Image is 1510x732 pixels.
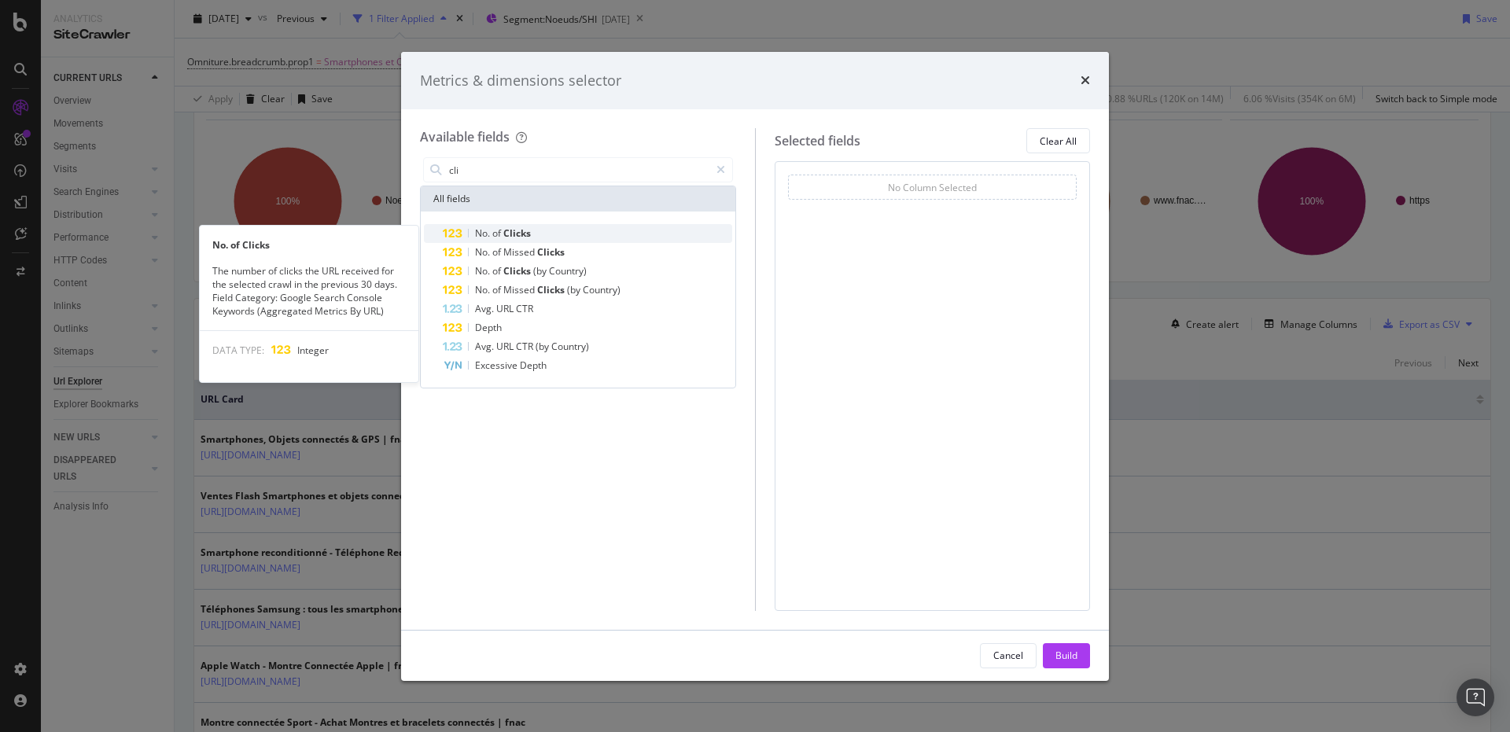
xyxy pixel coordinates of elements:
div: No Column Selected [888,181,977,194]
span: Country) [583,283,621,296]
span: CTR [516,340,536,353]
span: Clicks [537,245,565,259]
span: Avg. [475,340,496,353]
div: Metrics & dimensions selector [420,71,621,91]
div: Selected fields [775,132,860,150]
span: No. [475,283,492,296]
div: Cancel [993,649,1023,662]
div: All fields [421,186,735,212]
button: Cancel [980,643,1037,668]
span: Clicks [537,283,567,296]
span: Missed [503,283,537,296]
span: URL [496,302,516,315]
span: (by [536,340,551,353]
span: (by [533,264,549,278]
div: Build [1055,649,1077,662]
span: (by [567,283,583,296]
span: Clicks [503,264,533,278]
span: Depth [475,321,502,334]
span: CTR [516,302,533,315]
span: of [492,226,503,240]
div: Available fields [420,128,510,145]
span: Avg. [475,302,496,315]
span: URL [496,340,516,353]
span: of [492,283,503,296]
div: modal [401,52,1109,681]
span: Clicks [503,226,531,240]
div: Open Intercom Messenger [1457,679,1494,716]
span: of [492,245,503,259]
span: Depth [520,359,547,372]
span: Missed [503,245,537,259]
span: of [492,264,503,278]
button: Clear All [1026,128,1090,153]
span: Country) [551,340,589,353]
span: Excessive [475,359,520,372]
div: No. of Clicks [200,238,418,252]
span: No. [475,264,492,278]
span: No. [475,226,492,240]
button: Build [1043,643,1090,668]
span: No. [475,245,492,259]
div: Clear All [1040,134,1077,148]
input: Search by field name [447,158,709,182]
div: times [1081,71,1090,91]
div: The number of clicks the URL received for the selected crawl in the previous 30 days. Field Categ... [200,264,418,318]
span: Country) [549,264,587,278]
